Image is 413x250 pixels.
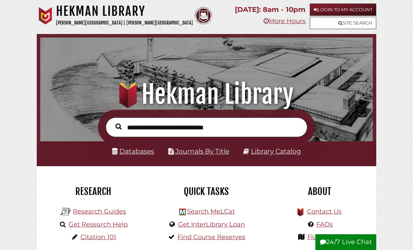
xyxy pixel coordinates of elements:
[235,4,306,16] p: [DATE]: 8am - 10pm
[310,17,376,29] a: Site Search
[112,147,154,155] a: Databases
[316,221,333,228] a: FAQs
[307,208,342,215] a: Contact Us
[187,208,235,215] a: Search MeLCat
[37,7,54,25] img: Calvin University
[178,221,245,228] a: Get InterLibrary Loan
[179,209,186,215] img: Hekman Library Logo
[155,185,258,197] h2: Quick Tasks
[175,147,229,155] a: Journals By Title
[177,233,245,241] a: Find Course Reserves
[73,208,126,215] a: Research Guides
[115,123,122,130] i: Search
[61,207,71,217] img: Hekman Library Logo
[268,185,371,197] h2: About
[112,122,125,131] button: Search
[310,4,376,16] a: Login to My Account
[195,7,212,25] img: Calvin Theological Seminary
[307,233,342,241] a: Floor Maps
[264,17,306,25] a: More Hours
[251,147,301,155] a: Library Catalog
[42,185,145,197] h2: Research
[56,19,193,27] p: [PERSON_NAME][GEOGRAPHIC_DATA] | [PERSON_NAME][GEOGRAPHIC_DATA]
[80,233,116,241] a: Citation 101
[56,4,193,19] h1: Hekman Library
[69,221,128,228] a: Get Research Help
[47,79,367,110] h1: Hekman Library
